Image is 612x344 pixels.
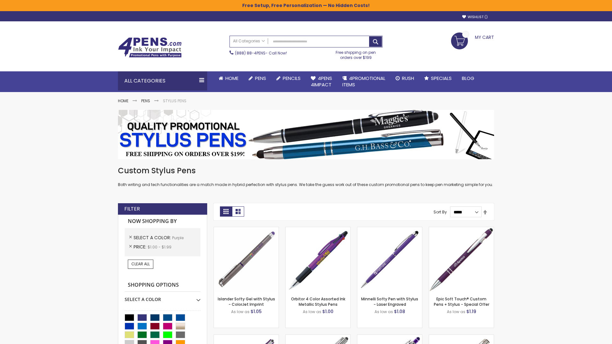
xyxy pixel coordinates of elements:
[462,75,474,82] span: Blog
[118,110,494,159] img: Stylus Pens
[433,209,447,215] label: Sort By
[118,166,494,176] h1: Custom Stylus Pens
[235,50,266,56] a: (888) 88-4PENS
[214,227,279,232] a: Islander Softy Gel with Stylus - ColorJet Imprint-Purple
[357,227,422,292] img: Minnelli Softy Pen with Stylus - Laser Engraved-Purple
[125,215,200,228] strong: Now Shopping by
[342,75,385,88] span: 4PROMOTIONAL ITEMS
[118,71,207,90] div: All Categories
[311,75,332,88] span: 4Pens 4impact
[225,75,238,82] span: Home
[118,98,128,104] a: Home
[124,205,140,212] strong: Filter
[214,71,244,85] a: Home
[434,296,489,307] a: Epic Soft Touch® Custom Pens + Stylus - Special Offer
[271,71,306,85] a: Pencils
[431,75,452,82] span: Specials
[134,234,172,241] span: Select A Color
[235,50,287,56] span: - Call Now!
[419,71,457,85] a: Specials
[231,309,250,314] span: As low as
[357,227,422,232] a: Minnelli Softy Pen with Stylus - Laser Engraved-Purple
[131,261,150,267] span: Clear All
[230,36,268,47] a: All Categories
[286,227,350,292] img: Orbitor 4 Color Assorted Ink Metallic Stylus Pens-Purple
[218,296,275,307] a: Islander Softy Gel with Stylus - ColorJet Imprint
[286,227,350,232] a: Orbitor 4 Color Assorted Ink Metallic Stylus Pens-Purple
[457,71,479,85] a: Blog
[125,278,200,292] strong: Shopping Options
[125,292,200,303] div: Select A Color
[283,75,301,82] span: Pencils
[220,206,232,217] strong: Grid
[291,296,345,307] a: Orbitor 4 Color Assorted Ink Metallic Stylus Pens
[466,308,476,315] span: $1.19
[303,309,321,314] span: As low as
[118,166,494,188] div: Both writing and tech functionalities are a match made in hybrid perfection with stylus pens. We ...
[429,334,494,340] a: Tres-Chic Touch Pen - Standard Laser-Purple
[390,71,419,85] a: Rush
[214,334,279,340] a: Avendale Velvet Touch Stylus Gel Pen-Purple
[141,98,150,104] a: Pens
[394,308,405,315] span: $1.08
[429,227,494,232] a: 4P-MS8B-Purple
[233,39,265,44] span: All Categories
[329,47,383,60] div: Free shipping on pen orders over $199
[447,309,465,314] span: As low as
[337,71,390,92] a: 4PROMOTIONALITEMS
[357,334,422,340] a: Phoenix Softy with Stylus Pen - Laser-Purple
[322,308,333,315] span: $1.00
[163,98,186,104] strong: Stylus Pens
[402,75,414,82] span: Rush
[361,296,418,307] a: Minnelli Softy Pen with Stylus - Laser Engraved
[306,71,337,92] a: 4Pens4impact
[244,71,271,85] a: Pens
[251,308,262,315] span: $1.05
[134,244,148,250] span: Price
[118,37,182,58] img: 4Pens Custom Pens and Promotional Products
[148,244,171,250] span: $1.00 - $1.99
[128,260,153,269] a: Clear All
[375,309,393,314] span: As low as
[429,227,494,292] img: 4P-MS8B-Purple
[214,227,279,292] img: Islander Softy Gel with Stylus - ColorJet Imprint-Purple
[286,334,350,340] a: Tres-Chic with Stylus Metal Pen - Standard Laser-Purple
[255,75,266,82] span: Pens
[462,15,488,19] a: Wishlist
[172,235,184,240] span: Purple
